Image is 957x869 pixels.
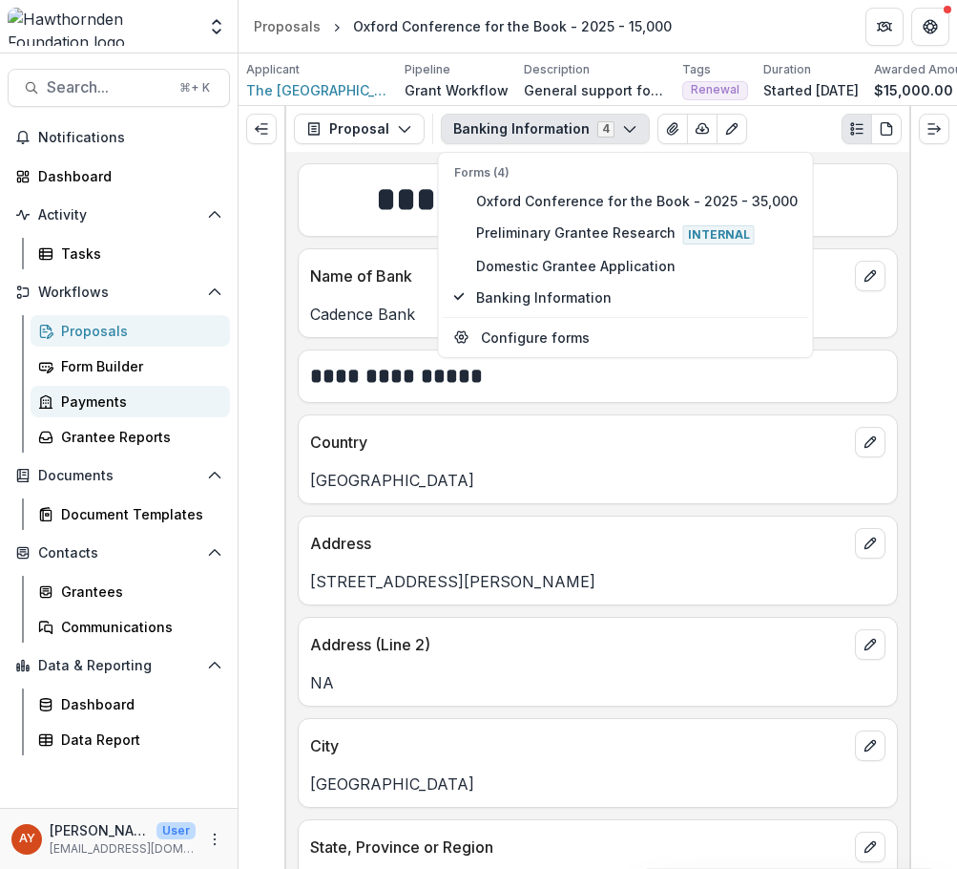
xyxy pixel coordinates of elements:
[31,386,230,417] a: Payments
[8,460,230,491] button: Open Documents
[38,285,199,301] span: Workflows
[31,689,230,720] a: Dashboard
[8,200,230,230] button: Open Activity
[38,166,215,186] div: Dashboard
[31,421,230,453] a: Grantee Reports
[8,122,230,153] button: Notifications
[61,694,215,714] div: Dashboard
[61,244,215,264] div: Tasks
[203,8,230,46] button: Open entity switcher
[203,828,226,851] button: More
[763,80,859,100] p: Started [DATE]
[61,617,215,637] div: Communications
[31,315,230,347] a: Proposals
[61,356,215,376] div: Form Builder
[38,658,199,674] span: Data & Reporting
[476,223,798,244] span: Preliminary Grantee Research
[855,427,885,457] button: edit
[38,545,199,562] span: Contacts
[874,80,953,100] p: $15,000.00
[50,840,196,858] p: [EMAIL_ADDRESS][DOMAIN_NAME]
[911,8,949,46] button: Get Help
[8,277,230,307] button: Open Workflows
[855,832,885,862] button: edit
[524,80,667,100] p: General support for the annual Oxford Conference for the Book
[763,61,811,78] p: Duration
[310,836,847,858] p: State, Province or Region
[246,12,679,40] nav: breadcrumb
[61,427,215,447] div: Grantee Reports
[38,207,199,223] span: Activity
[310,469,885,492] p: [GEOGRAPHIC_DATA]
[8,69,230,107] button: Search...
[855,528,885,559] button: edit
[855,731,885,761] button: edit
[254,16,321,36] div: Proposals
[310,773,885,795] p: [GEOGRAPHIC_DATA]
[405,80,509,100] p: Grant Workflow
[246,114,277,144] button: Expand left
[476,256,798,276] span: Domestic Grantee Application
[919,114,949,144] button: Expand right
[61,504,215,524] div: Document Templates
[855,261,885,291] button: edit
[246,80,389,100] a: The [GEOGRAPHIC_DATA][US_STATE]
[38,468,199,484] span: Documents
[31,611,230,643] a: Communications
[176,77,214,98] div: ⌘ + K
[310,734,847,757] p: City
[31,576,230,607] a: Grantees
[310,671,885,694] p: NA
[476,287,798,307] span: Banking Information
[842,114,872,144] button: Plaintext view
[310,532,847,555] p: Address
[310,265,847,287] p: Name of Bank
[246,12,328,40] a: Proposals
[682,61,711,78] p: Tags
[50,820,149,840] p: [PERSON_NAME]
[61,321,215,341] div: Proposals
[61,730,215,750] div: Data Report
[353,16,672,36] div: Oxford Conference for the Book - 2025 - 15,000
[294,114,425,144] button: Proposal
[855,629,885,660] button: edit
[8,538,230,568] button: Open Contacts
[691,83,739,96] span: Renewal
[454,164,798,181] p: Forms (4)
[683,225,755,244] span: Internal
[31,238,230,269] a: Tasks
[19,833,35,845] div: Andreas Yuíza
[310,431,847,454] p: Country
[61,582,215,602] div: Grantees
[38,130,222,146] span: Notifications
[31,350,230,382] a: Form Builder
[8,650,230,681] button: Open Data & Reporting
[31,724,230,755] a: Data Report
[524,61,590,78] p: Description
[61,392,215,412] div: Payments
[476,191,798,211] span: Oxford Conference for the Book - 2025 - 35,000
[657,114,688,144] button: View Attached Files
[246,61,300,78] p: Applicant
[8,160,230,192] a: Dashboard
[717,114,747,144] button: Edit as form
[865,8,904,46] button: Partners
[310,633,847,656] p: Address (Line 2)
[310,303,885,326] p: Cadence Bank
[156,822,196,839] p: User
[8,8,196,46] img: Hawthornden Foundation logo
[871,114,902,144] button: PDF view
[47,78,168,96] span: Search...
[31,498,230,530] a: Document Templates
[405,61,450,78] p: Pipeline
[441,114,650,144] button: Banking Information4
[310,570,885,593] p: [STREET_ADDRESS][PERSON_NAME]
